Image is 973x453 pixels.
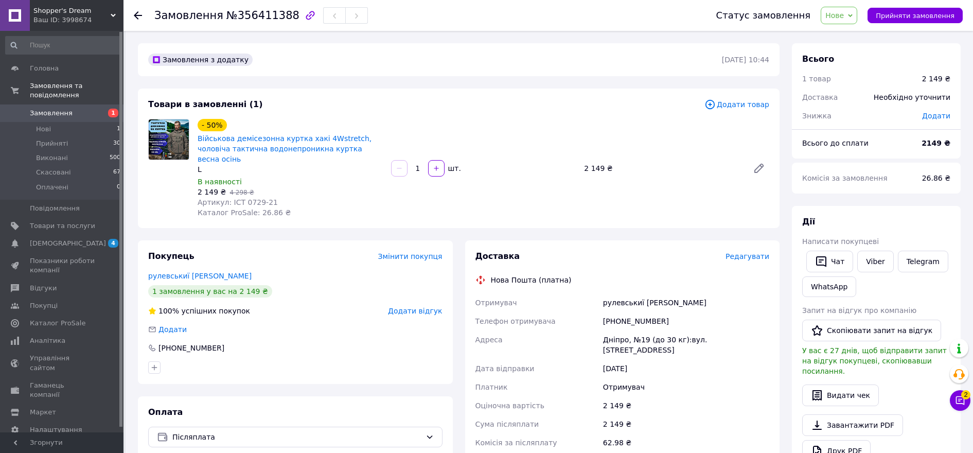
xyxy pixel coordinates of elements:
[388,307,442,315] span: Додати відгук
[30,301,58,310] span: Покупці
[922,74,950,84] div: 2 149 ₴
[475,251,520,261] span: Доставка
[30,109,73,118] span: Замовлення
[601,330,771,359] div: Дніпро, №19 (до 30 кг):вул. [STREET_ADDRESS]
[30,64,59,73] span: Головна
[198,119,227,131] div: - 50%
[30,284,57,293] span: Відгуки
[802,414,903,436] a: Завантажити PDF
[961,388,970,397] span: 2
[446,163,462,173] div: шт.
[601,293,771,312] div: рулевськиї [PERSON_NAME]
[148,251,194,261] span: Покупець
[868,8,963,23] button: Прийняти замовлення
[802,54,834,64] span: Всього
[802,385,879,406] button: Видати чек
[158,307,179,315] span: 100%
[802,237,879,246] span: Написати покупцеві
[601,359,771,378] div: [DATE]
[30,425,82,434] span: Налаштування
[157,343,225,353] div: [PHONE_NUMBER]
[922,139,950,147] b: 2149 ₴
[601,433,771,452] div: 62.98 ₴
[198,134,371,163] a: Військова демісезонна куртка хакі 4Wstretch, чоловіча тактична водонепроникна куртка весна осінь
[36,183,68,192] span: Оплачені
[922,112,950,120] span: Додати
[475,336,503,344] span: Адреса
[806,251,853,272] button: Чат
[134,10,142,21] div: Повернутися назад
[475,364,535,373] span: Дата відправки
[601,378,771,396] div: Отримувач
[802,75,831,83] span: 1 товар
[36,139,68,148] span: Прийняті
[950,390,970,411] button: Чат з покупцем2
[30,204,80,213] span: Повідомлення
[198,208,291,217] span: Каталог ProSale: 26.86 ₴
[117,125,120,134] span: 1
[108,109,118,117] span: 1
[802,139,869,147] span: Всього до сплати
[108,239,118,248] span: 4
[601,396,771,415] div: 2 149 ₴
[825,11,844,20] span: Нове
[229,189,254,196] span: 4 298 ₴
[113,139,120,148] span: 30
[802,320,941,341] button: Скопіювати запит на відгук
[857,251,893,272] a: Viber
[868,86,957,109] div: Необхідно уточнити
[198,178,242,186] span: В наявності
[898,251,948,272] a: Telegram
[158,325,187,334] span: Додати
[601,312,771,330] div: [PHONE_NUMBER]
[198,198,278,206] span: Артикул: ІСТ 0729-21
[113,168,120,177] span: 67
[148,54,253,66] div: Замовлення з додатку
[475,439,557,447] span: Комісія за післяплату
[172,431,421,443] span: Післяплата
[198,164,383,175] div: L
[378,252,443,260] span: Змінити покупця
[475,402,544,410] span: Оціночна вартість
[802,276,856,297] a: WhatsApp
[148,306,250,316] div: успішних покупок
[802,112,832,120] span: Знижка
[580,161,745,176] div: 2 149 ₴
[117,183,120,192] span: 0
[601,415,771,433] div: 2 149 ₴
[36,153,68,163] span: Виконані
[876,12,954,20] span: Прийняти замовлення
[36,125,51,134] span: Нові
[802,306,916,315] span: Запит на відгук про компанію
[726,252,769,260] span: Редагувати
[802,346,947,375] span: У вас є 27 днів, щоб відправити запит на відгук покупцеві, скопіювавши посилання.
[110,153,120,163] span: 500
[475,299,517,307] span: Отримувач
[30,381,95,399] span: Гаманець компанії
[30,239,106,248] span: [DEMOGRAPHIC_DATA]
[922,174,950,182] span: 26.86 ₴
[30,408,56,417] span: Маркет
[149,119,189,160] img: Військова демісезонна куртка хакі 4Wstretch, чоловіча тактична водонепроникна куртка весна осінь
[148,99,263,109] span: Товари в замовленні (1)
[716,10,811,21] div: Статус замовлення
[33,15,123,25] div: Ваш ID: 3998674
[30,336,65,345] span: Аналітика
[198,188,226,196] span: 2 149 ₴
[5,36,121,55] input: Пошук
[704,99,769,110] span: Додати товар
[30,319,85,328] span: Каталог ProSale
[475,317,556,325] span: Телефон отримувача
[30,354,95,372] span: Управління сайтом
[30,221,95,231] span: Товари та послуги
[226,9,299,22] span: №356411388
[154,9,223,22] span: Замовлення
[488,275,574,285] div: Нова Пошта (платна)
[30,81,123,100] span: Замовлення та повідомлення
[802,174,888,182] span: Комісія за замовлення
[722,56,769,64] time: [DATE] 10:44
[148,272,252,280] a: рулевськиї [PERSON_NAME]
[148,285,272,298] div: 1 замовлення у вас на 2 149 ₴
[33,6,111,15] span: Shopper's Dream
[148,407,183,417] span: Оплата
